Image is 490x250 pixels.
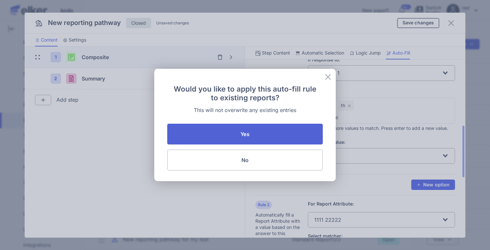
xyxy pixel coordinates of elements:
h4: Would you like to apply this auto-fill rule to existing reports? [172,84,318,102]
button: Yes [167,124,323,144]
button: No [167,150,323,170]
span: Yes [240,131,249,137]
span: No [241,157,249,163]
p: This will not overwrite any existing entries [167,107,323,113]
